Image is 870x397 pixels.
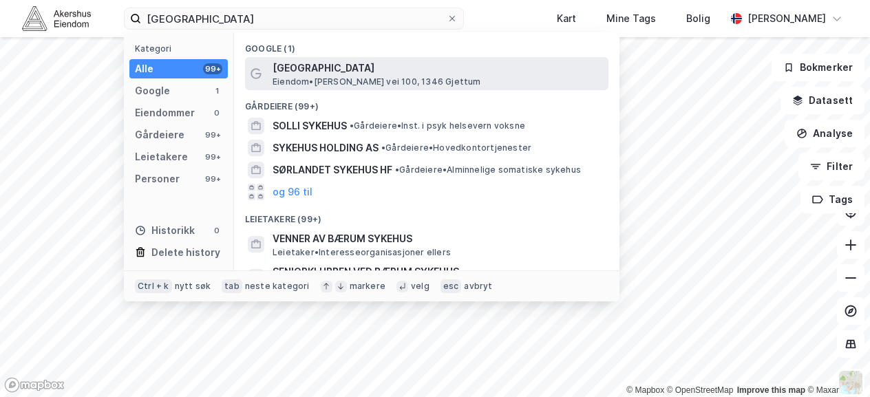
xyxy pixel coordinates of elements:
[557,10,576,27] div: Kart
[135,222,195,239] div: Historikk
[211,225,222,236] div: 0
[381,142,385,153] span: •
[135,127,184,143] div: Gårdeiere
[245,281,310,292] div: neste kategori
[464,281,492,292] div: avbryt
[273,76,481,87] span: Eiendom • [PERSON_NAME] vei 100, 1346 Gjettum
[273,162,392,178] span: SØRLANDET SYKEHUS HF
[606,10,656,27] div: Mine Tags
[273,118,347,134] span: SOLLI SYKEHUS
[135,149,188,165] div: Leietakere
[411,281,429,292] div: velg
[211,85,222,96] div: 1
[785,120,864,147] button: Analyse
[747,10,826,27] div: [PERSON_NAME]
[203,129,222,140] div: 99+
[626,385,664,395] a: Mapbox
[234,203,619,228] div: Leietakere (99+)
[395,164,399,175] span: •
[135,83,170,99] div: Google
[203,173,222,184] div: 99+
[203,63,222,74] div: 99+
[273,184,312,200] button: og 96 til
[141,8,447,29] input: Søk på adresse, matrikkel, gårdeiere, leietakere eller personer
[135,61,153,77] div: Alle
[781,87,864,114] button: Datasett
[801,331,870,397] iframe: Chat Widget
[798,153,864,180] button: Filter
[203,151,222,162] div: 99+
[273,264,603,280] span: SENIORKLUBBEN VED BÆRUM SYKEHUS
[800,186,864,213] button: Tags
[222,279,242,293] div: tab
[135,171,180,187] div: Personer
[273,247,451,258] span: Leietaker • Interesseorganisasjoner ellers
[772,54,864,81] button: Bokmerker
[22,6,91,30] img: akershus-eiendom-logo.9091f326c980b4bce74ccdd9f866810c.svg
[667,385,734,395] a: OpenStreetMap
[135,43,228,54] div: Kategori
[350,120,525,131] span: Gårdeiere • Inst. i psyk helsevern voksne
[381,142,531,153] span: Gårdeiere • Hovedkontortjenester
[441,279,462,293] div: esc
[175,281,211,292] div: nytt søk
[350,281,385,292] div: markere
[273,140,379,156] span: SYKEHUS HOLDING AS
[151,244,220,261] div: Delete history
[395,164,581,175] span: Gårdeiere • Alminnelige somatiske sykehus
[4,377,65,393] a: Mapbox homepage
[234,32,619,57] div: Google (1)
[234,90,619,115] div: Gårdeiere (99+)
[350,120,354,131] span: •
[273,230,603,247] span: VENNER AV BÆRUM SYKEHUS
[135,279,172,293] div: Ctrl + k
[135,105,195,121] div: Eiendommer
[737,385,805,395] a: Improve this map
[273,60,603,76] span: [GEOGRAPHIC_DATA]
[686,10,710,27] div: Bolig
[211,107,222,118] div: 0
[801,331,870,397] div: Kontrollprogram for chat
